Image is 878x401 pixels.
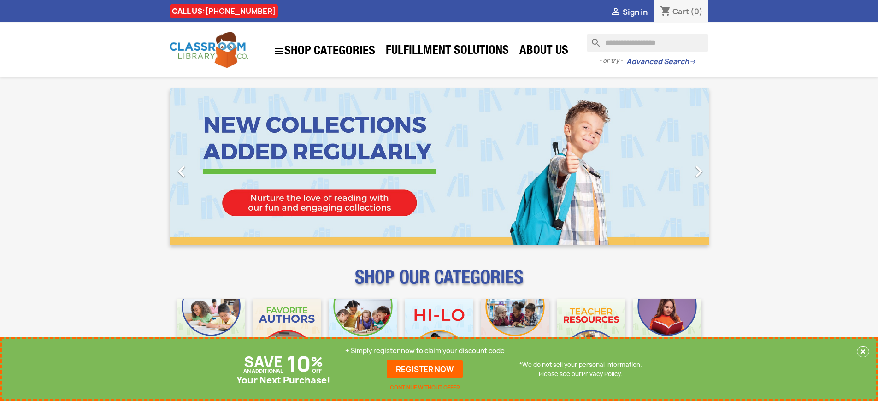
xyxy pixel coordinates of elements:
span: Sign in [623,7,648,17]
a: About Us [515,42,573,61]
img: Classroom Library Company [170,32,248,68]
i:  [610,7,621,18]
span: - or try - [599,56,626,65]
img: CLC_Teacher_Resources_Mobile.jpg [557,299,625,367]
a: SHOP CATEGORIES [269,41,380,61]
img: CLC_Dyslexia_Mobile.jpg [633,299,701,367]
i:  [687,160,710,183]
div: CALL US: [170,4,278,18]
img: CLC_Bulk_Mobile.jpg [177,299,246,367]
a: [PHONE_NUMBER] [205,6,276,16]
a: Advanced Search→ [626,57,696,66]
i:  [273,46,284,57]
span: Cart [672,6,689,17]
ul: Carousel container [170,88,709,245]
input: Search [587,34,708,52]
p: SHOP OUR CATEGORIES [170,275,709,291]
img: CLC_Fiction_Nonfiction_Mobile.jpg [481,299,549,367]
img: CLC_Phonics_And_Decodables_Mobile.jpg [329,299,397,367]
a: Fulfillment Solutions [381,42,513,61]
a: Next [628,88,709,245]
span: → [689,57,696,66]
span: (0) [690,6,703,17]
a:  Sign in [610,7,648,17]
i: shopping_cart [660,6,671,18]
img: CLC_HiLo_Mobile.jpg [405,299,473,367]
a: Previous [170,88,251,245]
i: search [587,34,598,45]
img: CLC_Favorite_Authors_Mobile.jpg [253,299,321,367]
i:  [170,160,193,183]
